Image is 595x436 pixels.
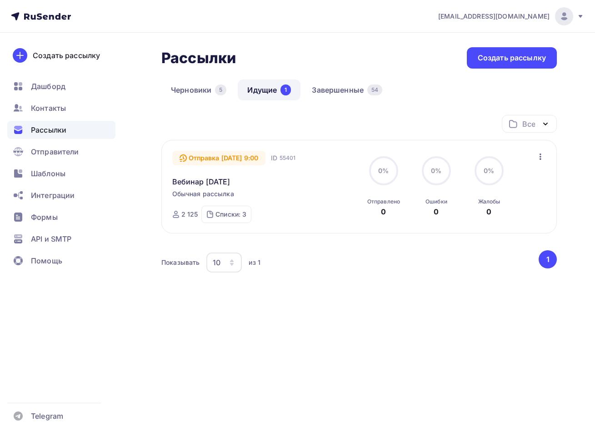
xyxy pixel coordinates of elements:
a: Формы [7,208,115,226]
span: Помощь [31,255,62,266]
span: Шаблоны [31,168,65,179]
div: Все [522,119,535,129]
a: Дашборд [7,77,115,95]
a: [EMAIL_ADDRESS][DOMAIN_NAME] [438,7,584,25]
span: Формы [31,212,58,223]
div: 10 [213,257,220,268]
span: 0% [378,167,389,174]
span: 0% [431,167,441,174]
span: API и SMTP [31,233,71,244]
div: Создать рассылку [33,50,100,61]
a: Идущие1 [238,79,300,100]
span: ID [271,154,277,163]
div: Показывать [161,258,200,267]
a: Черновики5 [161,79,236,100]
ul: Pagination [537,250,557,268]
a: Контакты [7,99,115,117]
a: Отправители [7,143,115,161]
div: 1 [280,84,291,95]
div: Отправка [DATE] 9:00 [172,151,266,165]
div: 54 [367,84,382,95]
h2: Рассылки [161,49,236,67]
div: Создать рассылку [478,53,546,63]
div: из 1 [249,258,260,267]
span: Рассылки [31,124,66,135]
div: Жалобы [478,198,500,205]
span: 0% [484,167,494,174]
span: Интеграции [31,190,75,201]
button: Go to page 1 [539,250,557,268]
div: Отправлено [367,198,400,205]
span: Обычная рассылка [172,189,234,198]
a: Вебинар [DATE] [172,176,230,187]
div: Ошибки [425,198,447,205]
span: Telegram [31,411,63,421]
span: [EMAIL_ADDRESS][DOMAIN_NAME] [438,12,550,21]
a: Рассылки [7,121,115,139]
a: Завершенные54 [302,79,392,100]
span: Отправители [31,146,79,157]
span: Контакты [31,103,66,114]
div: 0 [486,206,491,217]
span: 55401 [280,154,296,163]
button: 10 [206,252,242,273]
div: 5 [215,84,226,95]
div: Списки: 3 [215,210,246,219]
div: 0 [381,206,386,217]
div: 0 [434,206,439,217]
button: Все [502,115,557,133]
a: Шаблоны [7,164,115,183]
div: 2 125 [181,210,198,219]
span: Дашборд [31,81,65,92]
